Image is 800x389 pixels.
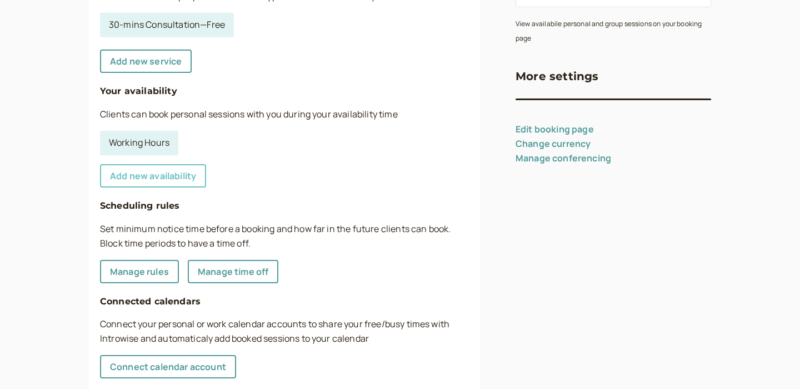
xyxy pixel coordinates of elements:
[516,123,594,135] a: Edit booking page
[100,199,469,213] h4: Scheduling rules
[516,19,702,43] small: View availabile personal and group sessions on your booking page
[516,67,599,85] h3: More settings
[744,336,800,389] iframe: Chat Widget
[100,13,234,37] a: 30-mins Consultation—Free
[100,317,469,346] p: Connect your personal or work calendar accounts to share your free/busy times with Introwise and ...
[100,131,178,155] a: Working Hours
[100,260,179,283] a: Manage rules
[100,355,236,378] a: Connect calendar account
[516,152,611,164] a: Manage conferencing
[100,107,469,122] p: Clients can book personal sessions with you during your availability time
[188,260,278,283] a: Manage time off
[516,137,591,150] a: Change currency
[100,84,469,99] h4: Your availability
[100,222,469,251] p: Set minimum notice time before a booking and how far in the future clients can book. Block time p...
[100,164,206,188] a: Add new availability
[100,50,192,73] a: Add new service
[100,294,469,309] h4: Connected calendars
